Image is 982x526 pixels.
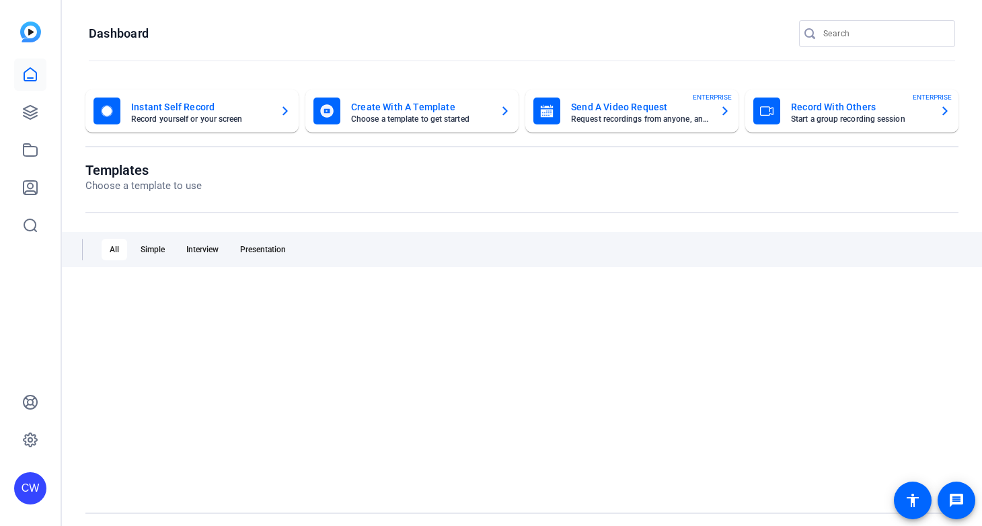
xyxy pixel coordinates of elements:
p: Choose a template to use [85,178,202,194]
h1: Templates [85,162,202,178]
mat-card-subtitle: Record yourself or your screen [131,115,269,123]
div: Presentation [232,239,294,260]
mat-card-title: Create With A Template [351,99,489,115]
mat-card-subtitle: Choose a template to get started [351,115,489,123]
span: ENTERPRISE [693,92,732,102]
mat-card-title: Record With Others [791,99,929,115]
div: Simple [133,239,173,260]
div: Interview [178,239,227,260]
mat-card-subtitle: Start a group recording session [791,115,929,123]
button: Instant Self RecordRecord yourself or your screen [85,89,299,133]
input: Search [823,26,944,42]
button: Create With A TemplateChoose a template to get started [305,89,519,133]
mat-icon: accessibility [905,492,921,509]
div: All [102,239,127,260]
mat-card-title: Send A Video Request [571,99,709,115]
button: Record With OthersStart a group recording sessionENTERPRISE [745,89,958,133]
button: Send A Video RequestRequest recordings from anyone, anywhereENTERPRISE [525,89,739,133]
div: CW [14,472,46,504]
img: blue-gradient.svg [20,22,41,42]
span: ENTERPRISE [913,92,952,102]
mat-icon: message [948,492,965,509]
mat-card-title: Instant Self Record [131,99,269,115]
h1: Dashboard [89,26,149,42]
mat-card-subtitle: Request recordings from anyone, anywhere [571,115,709,123]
